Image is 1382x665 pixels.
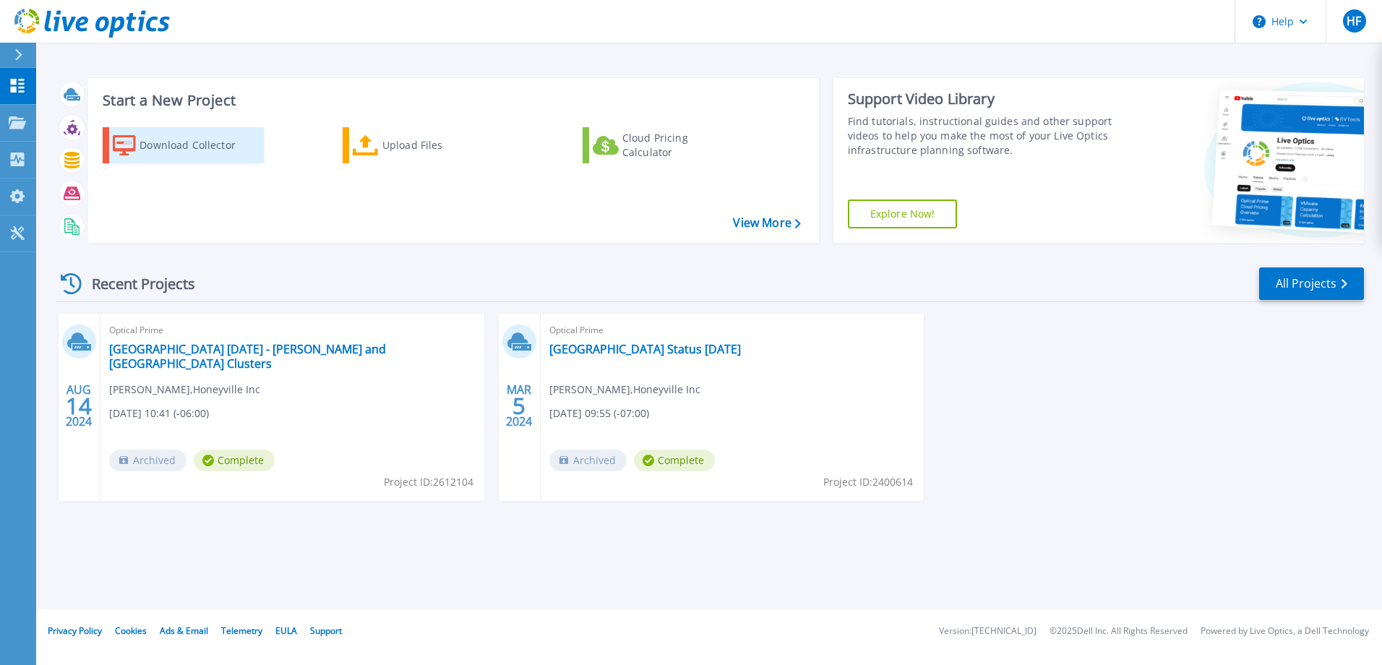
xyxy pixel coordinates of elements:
a: [GEOGRAPHIC_DATA] [DATE] - [PERSON_NAME] and [GEOGRAPHIC_DATA] Clusters [109,342,476,371]
span: [PERSON_NAME] , Honeyville Inc [549,382,700,398]
span: Archived [109,450,186,471]
div: Support Video Library [848,90,1118,108]
span: Complete [634,450,715,471]
div: AUG 2024 [65,379,93,432]
div: Recent Projects [56,266,215,301]
a: Privacy Policy [48,625,102,637]
span: 14 [66,400,92,412]
li: Version: [TECHNICAL_ID] [939,627,1036,636]
li: © 2025 Dell Inc. All Rights Reserved [1050,627,1188,636]
span: Archived [549,450,627,471]
div: Download Collector [140,131,255,160]
span: Project ID: 2400614 [823,474,913,490]
a: Telemetry [221,625,262,637]
a: Cookies [115,625,147,637]
a: Download Collector [103,127,264,163]
span: [PERSON_NAME] , Honeyville Inc [109,382,260,398]
span: [DATE] 10:41 (-06:00) [109,406,209,421]
a: Upload Files [343,127,504,163]
a: EULA [275,625,297,637]
span: [DATE] 09:55 (-07:00) [549,406,649,421]
a: Support [310,625,342,637]
span: Optical Prime [549,322,916,338]
a: All Projects [1259,267,1364,300]
div: Find tutorials, instructional guides and other support videos to help you make the most of your L... [848,114,1118,158]
h3: Start a New Project [103,93,800,108]
span: 5 [512,400,525,412]
div: Upload Files [382,131,498,160]
a: View More [733,216,800,230]
li: Powered by Live Optics, a Dell Technology [1201,627,1369,636]
div: MAR 2024 [505,379,533,432]
a: [GEOGRAPHIC_DATA] Status [DATE] [549,342,741,356]
span: Project ID: 2612104 [384,474,473,490]
div: Cloud Pricing Calculator [622,131,738,160]
span: Complete [194,450,275,471]
span: Optical Prime [109,322,476,338]
a: Ads & Email [160,625,208,637]
a: Explore Now! [848,199,958,228]
span: HF [1347,15,1361,27]
a: Cloud Pricing Calculator [583,127,744,163]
